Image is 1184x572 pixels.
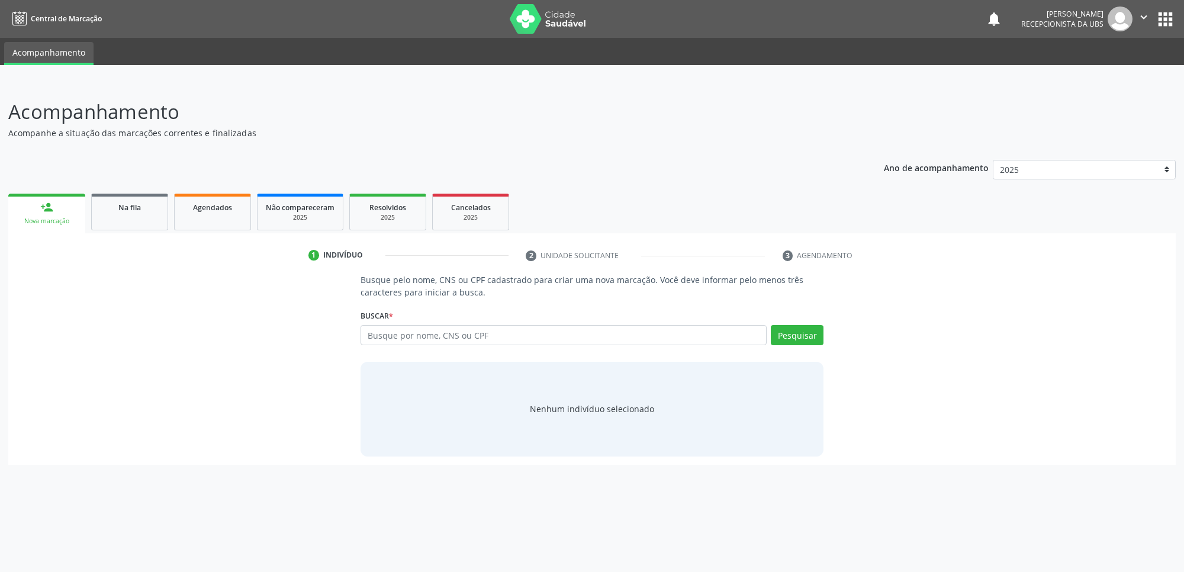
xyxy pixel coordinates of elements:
span: Resolvidos [369,203,406,213]
a: Acompanhamento [4,42,94,65]
i:  [1137,11,1150,24]
label: Buscar [361,307,393,325]
p: Ano de acompanhamento [884,160,989,175]
p: Busque pelo nome, CNS ou CPF cadastrado para criar uma nova marcação. Você deve informar pelo men... [361,274,823,298]
div: 2025 [358,213,417,222]
span: Cancelados [451,203,491,213]
div: 2025 [266,213,334,222]
button: Pesquisar [771,325,823,345]
a: Central de Marcação [8,9,102,28]
span: Agendados [193,203,232,213]
div: 1 [308,250,319,261]
span: Na fila [118,203,141,213]
div: Indivíduo [323,250,363,261]
button: notifications [986,11,1002,27]
input: Busque por nome, CNS ou CPF [361,325,767,345]
span: Recepcionista da UBS [1021,19,1103,29]
div: Nova marcação [17,217,77,226]
div: [PERSON_NAME] [1021,9,1103,19]
span: Não compareceram [266,203,334,213]
button: apps [1155,9,1176,30]
img: img [1108,7,1132,31]
span: Central de Marcação [31,14,102,24]
div: person_add [40,201,53,214]
div: 2025 [441,213,500,222]
button:  [1132,7,1155,31]
p: Acompanhe a situação das marcações correntes e finalizadas [8,127,825,139]
p: Acompanhamento [8,97,825,127]
div: Nenhum indivíduo selecionado [530,403,654,415]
